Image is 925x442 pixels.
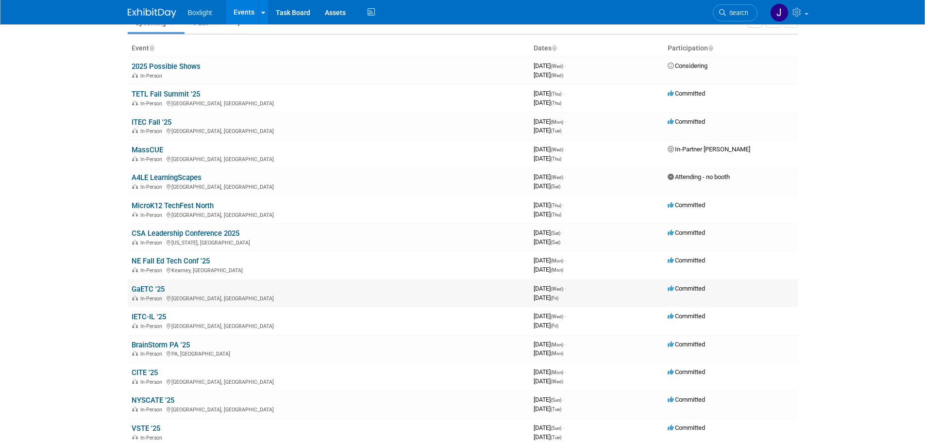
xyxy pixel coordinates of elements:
img: Jean Knight [770,3,789,22]
span: (Fri) [551,323,558,328]
a: GaETC '25 [132,285,165,294]
span: Committed [668,90,705,97]
span: (Mon) [551,119,563,125]
span: In-Partner [PERSON_NAME] [668,146,750,153]
span: [DATE] [534,322,558,329]
img: In-Person Event [132,267,138,272]
span: - [565,368,566,376]
span: [DATE] [534,238,560,246]
span: [DATE] [534,155,561,162]
span: [DATE] [534,182,560,190]
span: - [565,285,566,292]
span: [DATE] [534,349,563,357]
div: [GEOGRAPHIC_DATA], [GEOGRAPHIC_DATA] [132,322,526,329]
div: [GEOGRAPHIC_DATA], [GEOGRAPHIC_DATA] [132,405,526,413]
img: ExhibitDay [128,8,176,18]
a: CSA Leadership Conference 2025 [132,229,239,238]
img: In-Person Event [132,240,138,245]
img: In-Person Event [132,295,138,300]
a: CITE '25 [132,368,158,377]
div: [GEOGRAPHIC_DATA], [GEOGRAPHIC_DATA] [132,211,526,218]
span: [DATE] [534,294,558,301]
span: - [565,257,566,264]
div: Kearney, [GEOGRAPHIC_DATA] [132,266,526,274]
span: [DATE] [534,405,561,412]
div: [GEOGRAPHIC_DATA], [GEOGRAPHIC_DATA] [132,294,526,302]
span: Attending - no booth [668,173,730,180]
img: In-Person Event [132,184,138,189]
span: (Fri) [551,295,558,301]
span: Committed [668,424,705,431]
span: [DATE] [534,90,564,97]
a: MicroK12 TechFest North [132,201,214,210]
a: BrainStorm PA '25 [132,341,190,349]
span: In-Person [140,184,165,190]
img: In-Person Event [132,351,138,356]
span: (Sat) [551,184,560,189]
span: - [565,173,566,180]
th: Dates [530,40,664,57]
span: (Mon) [551,370,563,375]
span: (Mon) [551,342,563,347]
span: In-Person [140,267,165,274]
span: In-Person [140,100,165,107]
img: In-Person Event [132,323,138,328]
span: [DATE] [534,201,564,209]
span: In-Person [140,156,165,163]
div: [GEOGRAPHIC_DATA], [GEOGRAPHIC_DATA] [132,182,526,190]
span: (Wed) [551,175,563,180]
span: [DATE] [534,424,564,431]
th: Participation [664,40,798,57]
span: (Mon) [551,351,563,356]
img: In-Person Event [132,100,138,105]
span: Committed [668,201,705,209]
a: 2025 Possible Shows [132,62,201,71]
img: In-Person Event [132,128,138,133]
span: (Thu) [551,100,561,106]
span: (Sun) [551,426,561,431]
a: Sort by Participation Type [708,44,713,52]
span: In-Person [140,212,165,218]
span: [DATE] [534,211,561,218]
span: - [565,341,566,348]
img: In-Person Event [132,379,138,384]
span: Committed [668,118,705,125]
span: - [565,312,566,320]
span: Considering [668,62,707,69]
span: - [565,62,566,69]
div: PA, [GEOGRAPHIC_DATA] [132,349,526,357]
span: [DATE] [534,173,566,180]
img: In-Person Event [132,407,138,411]
a: NYSCATE '25 [132,396,174,405]
span: [DATE] [534,341,566,348]
a: Search [713,4,757,21]
span: In-Person [140,240,165,246]
img: In-Person Event [132,435,138,440]
div: [GEOGRAPHIC_DATA], [GEOGRAPHIC_DATA] [132,127,526,134]
span: (Mon) [551,267,563,273]
span: Search [726,9,748,16]
span: [DATE] [534,229,563,236]
span: - [562,229,563,236]
span: Committed [668,341,705,348]
span: (Wed) [551,314,563,319]
span: [DATE] [534,62,566,69]
span: [DATE] [534,433,561,441]
span: [DATE] [534,127,561,134]
span: (Thu) [551,91,561,97]
span: (Wed) [551,286,563,292]
span: In-Person [140,435,165,441]
a: ITEC Fall '25 [132,118,171,127]
a: NE Fall Ed Tech Conf '25 [132,257,210,265]
span: In-Person [140,407,165,413]
span: In-Person [140,379,165,385]
a: IETC-IL '25 [132,312,166,321]
span: - [563,201,564,209]
a: VSTE '25 [132,424,160,433]
span: (Sun) [551,397,561,403]
div: [GEOGRAPHIC_DATA], [GEOGRAPHIC_DATA] [132,377,526,385]
span: - [563,90,564,97]
span: Committed [668,285,705,292]
span: - [563,424,564,431]
span: [DATE] [534,257,566,264]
